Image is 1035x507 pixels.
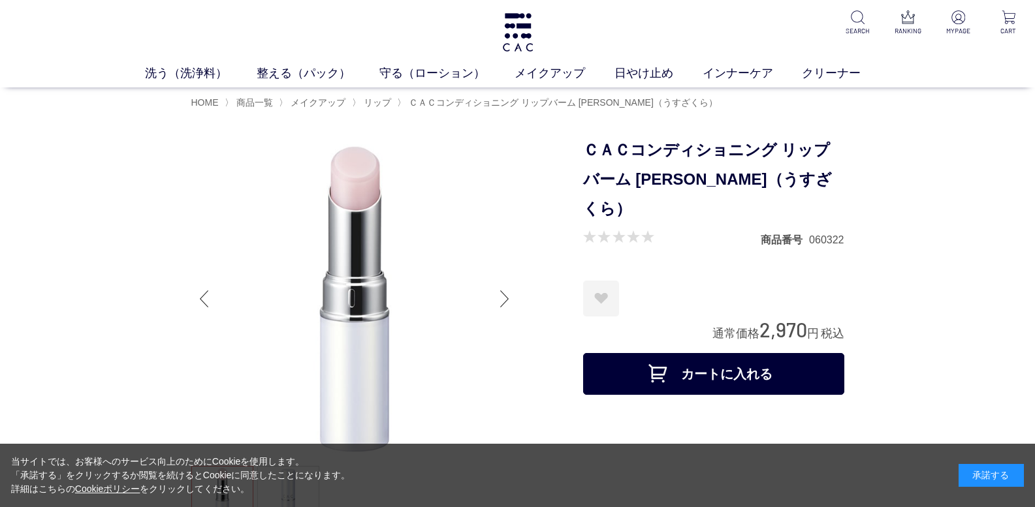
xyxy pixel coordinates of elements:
[379,65,515,82] a: 守る（ローション）
[406,97,718,108] a: ＣＡＣコンディショニング リップバーム [PERSON_NAME]（うすざくら）
[892,26,924,36] p: RANKING
[703,65,803,82] a: インナーケア
[842,10,874,36] a: SEARCH
[892,10,924,36] a: RANKING
[75,484,140,494] a: Cookieポリシー
[807,327,819,340] span: 円
[759,317,807,341] span: 2,970
[409,97,718,108] span: ＣＡＣコンディショニング リップバーム [PERSON_NAME]（うすざくら）
[11,455,351,496] div: 当サイトでは、お客様へのサービス向上のためにCookieを使用します。 「承諾する」をクリックするか閲覧を続けるとCookieに同意したことになります。 詳細はこちらの をクリックしてください。
[614,65,703,82] a: 日やけ止め
[225,97,276,109] li: 〉
[191,136,518,462] img: ＣＡＣコンディショニング リップバーム 薄桜（うすざくら） 薄桜
[515,65,614,82] a: メイクアップ
[236,97,273,108] span: 商品一覧
[993,10,1025,36] a: CART
[501,13,535,52] img: logo
[761,233,809,247] dt: 商品番号
[291,97,345,108] span: メイクアップ
[191,273,217,325] div: Previous slide
[279,97,349,109] li: 〉
[583,136,844,223] h1: ＣＡＣコンディショニング リップバーム [PERSON_NAME]（うすざくら）
[809,233,844,247] dd: 060322
[364,97,391,108] span: リップ
[583,281,619,316] a: お気に入りに登録する
[352,97,394,109] li: 〉
[842,26,874,36] p: SEARCH
[361,97,391,108] a: リップ
[821,327,844,340] span: 税込
[234,97,273,108] a: 商品一覧
[191,97,219,108] a: HOME
[397,97,721,109] li: 〉
[802,65,890,82] a: クリーナー
[959,464,1024,487] div: 承諾する
[145,65,257,82] a: 洗う（洗浄料）
[288,97,345,108] a: メイクアップ
[942,10,974,36] a: MYPAGE
[942,26,974,36] p: MYPAGE
[712,327,759,340] span: 通常価格
[583,353,844,395] button: カートに入れる
[492,273,518,325] div: Next slide
[257,65,380,82] a: 整える（パック）
[993,26,1025,36] p: CART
